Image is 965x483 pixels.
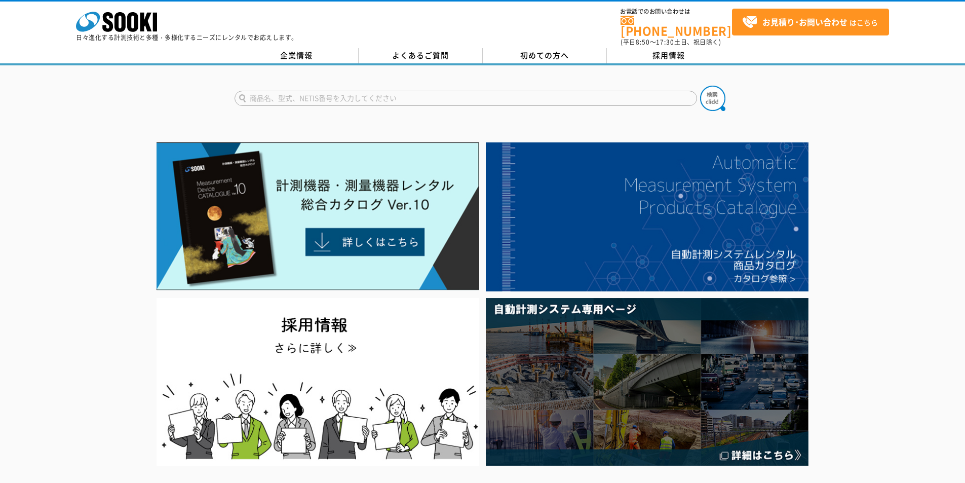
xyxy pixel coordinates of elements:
[621,16,732,36] a: [PHONE_NUMBER]
[486,142,808,291] img: 自動計測システムカタログ
[607,48,731,63] a: 採用情報
[76,34,298,41] p: 日々進化する計測技術と多種・多様化するニーズにレンタルでお応えします。
[656,38,674,47] span: 17:30
[157,298,479,466] img: SOOKI recruit
[520,50,569,61] span: 初めての方へ
[762,16,847,28] strong: お見積り･お問い合わせ
[359,48,483,63] a: よくあるご質問
[486,298,808,466] img: 自動計測システム専用ページ
[700,86,725,111] img: btn_search.png
[235,48,359,63] a: 企業情報
[621,9,732,15] span: お電話でのお問い合わせは
[157,142,479,290] img: Catalog Ver10
[483,48,607,63] a: 初めての方へ
[742,15,878,30] span: はこちら
[235,91,697,106] input: 商品名、型式、NETIS番号を入力してください
[636,38,650,47] span: 8:50
[621,38,721,47] span: (平日 ～ 土日、祝日除く)
[732,9,889,35] a: お見積り･お問い合わせはこちら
